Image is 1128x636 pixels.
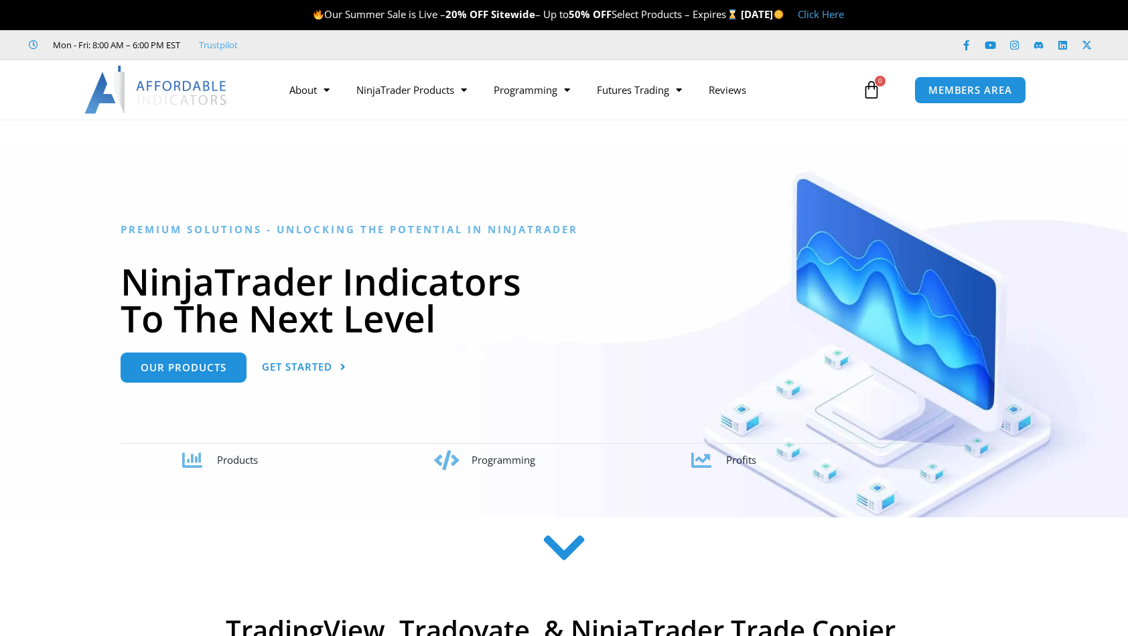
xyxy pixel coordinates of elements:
[343,74,480,105] a: NinjaTrader Products
[727,9,737,19] img: ⌛
[875,76,886,86] span: 0
[84,66,228,114] img: LogoAI | Affordable Indicators – NinjaTrader
[445,7,488,21] strong: 20% OFF
[726,453,756,466] span: Profits
[121,263,1008,336] h1: NinjaTrader Indicators To The Next Level
[276,74,859,105] nav: Menu
[798,7,844,21] a: Click Here
[472,453,535,466] span: Programming
[774,9,784,19] img: 🌞
[569,7,612,21] strong: 50% OFF
[313,7,740,21] span: Our Summer Sale is Live – – Up to Select Products – Expires
[141,363,226,373] span: Our Products
[583,74,695,105] a: Futures Trading
[262,353,346,383] a: Get Started
[50,37,180,53] span: Mon - Fri: 8:00 AM – 6:00 PM EST
[842,70,901,109] a: 0
[276,74,343,105] a: About
[217,453,258,466] span: Products
[262,362,332,372] span: Get Started
[199,37,238,53] a: Trustpilot
[695,74,760,105] a: Reviews
[480,74,583,105] a: Programming
[313,9,324,19] img: 🔥
[741,7,784,21] strong: [DATE]
[121,223,1008,236] h6: Premium Solutions - Unlocking the Potential in NinjaTrader
[491,7,535,21] strong: Sitewide
[914,76,1026,104] a: MEMBERS AREA
[928,85,1012,95] span: MEMBERS AREA
[121,353,246,383] a: Our Products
